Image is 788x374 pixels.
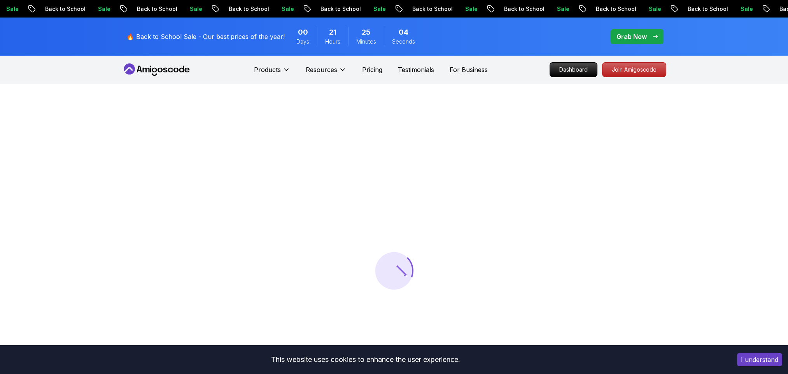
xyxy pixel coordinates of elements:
span: 25 Minutes [362,27,371,38]
p: Grab Now [616,32,647,41]
p: Products [254,65,281,74]
a: Pricing [362,65,382,74]
span: Hours [325,38,340,46]
p: Sale [184,5,208,13]
span: 21 Hours [329,27,336,38]
p: Back to School [39,5,92,13]
p: Back to School [498,5,551,13]
p: Back to School [131,5,184,13]
a: Dashboard [550,62,597,77]
p: Sale [92,5,117,13]
p: Sale [275,5,300,13]
span: Days [296,38,309,46]
p: Sale [643,5,667,13]
p: Back to School [314,5,367,13]
p: Sale [734,5,759,13]
button: Resources [306,65,347,81]
p: Resources [306,65,337,74]
p: Back to School [590,5,643,13]
p: Sale [459,5,484,13]
span: Seconds [392,38,415,46]
span: 0 Days [298,27,308,38]
p: Sale [367,5,392,13]
a: For Business [450,65,488,74]
p: Back to School [681,5,734,13]
p: 🔥 Back to School Sale - Our best prices of the year! [126,32,285,41]
div: This website uses cookies to enhance the user experience. [6,351,725,368]
p: Join Amigoscode [602,63,666,77]
p: Back to School [406,5,459,13]
p: Dashboard [550,63,597,77]
p: Sale [551,5,576,13]
p: Back to School [222,5,275,13]
button: Accept cookies [737,353,782,366]
span: 4 Seconds [399,27,408,38]
span: Minutes [356,38,376,46]
a: Join Amigoscode [602,62,666,77]
button: Products [254,65,290,81]
a: Testimonials [398,65,434,74]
